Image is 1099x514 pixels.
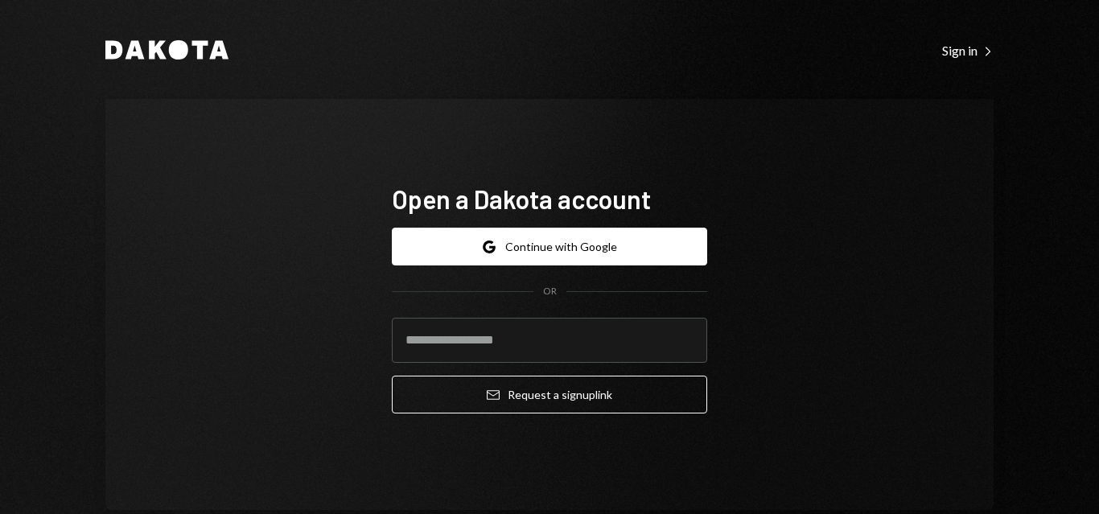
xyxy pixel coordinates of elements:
div: Sign in [942,43,994,59]
button: Request a signuplink [392,376,707,413]
div: OR [543,285,557,298]
button: Continue with Google [392,228,707,265]
h1: Open a Dakota account [392,183,707,215]
a: Sign in [942,41,994,59]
